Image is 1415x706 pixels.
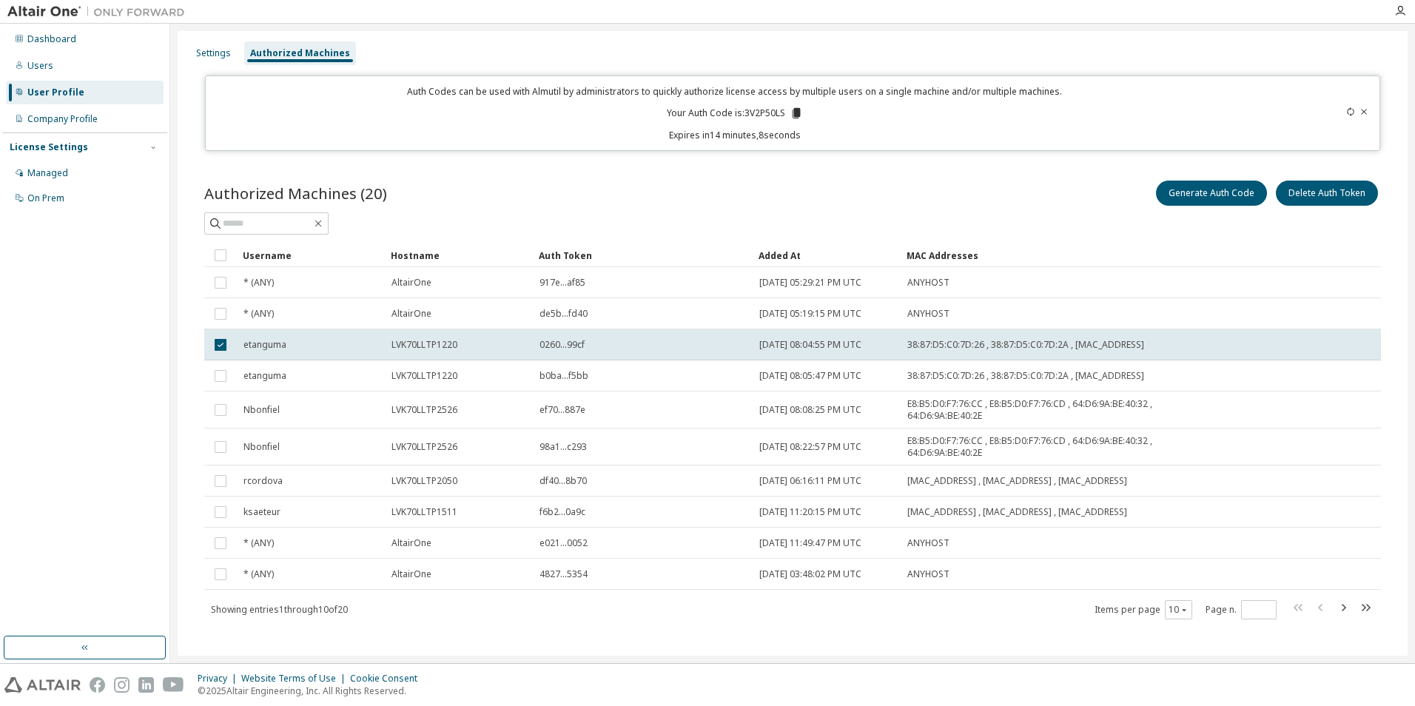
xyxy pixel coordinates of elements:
[907,398,1217,422] span: E8:B5:D0:F7:76:CC , E8:B5:D0:F7:76:CD , 64:D6:9A:BE:40:32 , 64:D6:9A:BE:40:2E
[907,308,950,320] span: ANYHOST
[138,677,154,693] img: linkedin.svg
[243,475,283,487] span: rcordova
[90,677,105,693] img: facebook.svg
[540,277,585,289] span: 917e...af85
[215,85,1256,98] p: Auth Codes can be used with Almutil by administrators to quickly authorize license access by mult...
[350,673,426,685] div: Cookie Consent
[204,183,387,204] span: Authorized Machines (20)
[27,60,53,72] div: Users
[759,404,861,416] span: [DATE] 08:08:25 PM UTC
[907,568,950,580] span: ANYHOST
[198,685,426,697] p: © 2025 Altair Engineering, Inc. All Rights Reserved.
[241,673,350,685] div: Website Terms of Use
[114,677,130,693] img: instagram.svg
[391,537,431,549] span: AltairOne
[540,370,588,382] span: b0ba...f5bb
[540,404,585,416] span: ef70...887e
[391,475,457,487] span: LVK70LLTP2050
[759,506,861,518] span: [DATE] 11:20:15 PM UTC
[540,568,588,580] span: 4827...5354
[243,370,286,382] span: etanguma
[540,339,585,351] span: 0260...99cf
[540,308,588,320] span: de5b...fd40
[391,568,431,580] span: AltairOne
[10,141,88,153] div: License Settings
[1156,181,1267,206] button: Generate Auth Code
[540,537,588,549] span: e021...0052
[391,277,431,289] span: AltairOne
[907,277,950,289] span: ANYHOST
[243,441,280,453] span: Nbonfiel
[27,192,64,204] div: On Prem
[198,673,241,685] div: Privacy
[391,339,457,351] span: LVK70LLTP1220
[27,87,84,98] div: User Profile
[759,370,861,382] span: [DATE] 08:05:47 PM UTC
[1169,604,1189,616] button: 10
[540,506,585,518] span: f6b2...0a9c
[391,506,457,518] span: LVK70LLTP1511
[27,33,76,45] div: Dashboard
[759,339,861,351] span: [DATE] 08:04:55 PM UTC
[250,47,350,59] div: Authorized Machines
[667,107,803,120] p: Your Auth Code is: 3V2P50LS
[27,167,68,179] div: Managed
[4,677,81,693] img: altair_logo.svg
[211,603,348,616] span: Showing entries 1 through 10 of 20
[196,47,231,59] div: Settings
[540,441,587,453] span: 98a1...c293
[243,308,274,320] span: * (ANY)
[759,243,895,267] div: Added At
[243,506,280,518] span: ksaeteur
[243,339,286,351] span: etanguma
[391,370,457,382] span: LVK70LLTP1220
[243,537,274,549] span: * (ANY)
[759,441,861,453] span: [DATE] 08:22:57 PM UTC
[907,243,1218,267] div: MAC Addresses
[215,129,1256,141] p: Expires in 14 minutes, 8 seconds
[391,308,431,320] span: AltairOne
[907,475,1127,487] span: [MAC_ADDRESS] , [MAC_ADDRESS] , [MAC_ADDRESS]
[243,243,379,267] div: Username
[391,404,457,416] span: LVK70LLTP2526
[759,537,861,549] span: [DATE] 11:49:47 PM UTC
[759,475,861,487] span: [DATE] 06:16:11 PM UTC
[907,506,1127,518] span: [MAC_ADDRESS] , [MAC_ADDRESS] , [MAC_ADDRESS]
[539,243,747,267] div: Auth Token
[163,677,184,693] img: youtube.svg
[759,308,861,320] span: [DATE] 05:19:15 PM UTC
[1276,181,1378,206] button: Delete Auth Token
[907,370,1144,382] span: 38:87:D5:C0:7D:26 , 38:87:D5:C0:7D:2A , [MAC_ADDRESS]
[7,4,192,19] img: Altair One
[391,441,457,453] span: LVK70LLTP2526
[27,113,98,125] div: Company Profile
[1095,600,1192,619] span: Items per page
[243,404,280,416] span: Nbonfiel
[907,537,950,549] span: ANYHOST
[1206,600,1277,619] span: Page n.
[243,568,274,580] span: * (ANY)
[243,277,274,289] span: * (ANY)
[907,435,1217,459] span: E8:B5:D0:F7:76:CC , E8:B5:D0:F7:76:CD , 64:D6:9A:BE:40:32 , 64:D6:9A:BE:40:2E
[759,277,861,289] span: [DATE] 05:29:21 PM UTC
[759,568,861,580] span: [DATE] 03:48:02 PM UTC
[391,243,527,267] div: Hostname
[907,339,1144,351] span: 38:87:D5:C0:7D:26 , 38:87:D5:C0:7D:2A , [MAC_ADDRESS]
[540,475,587,487] span: df40...8b70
